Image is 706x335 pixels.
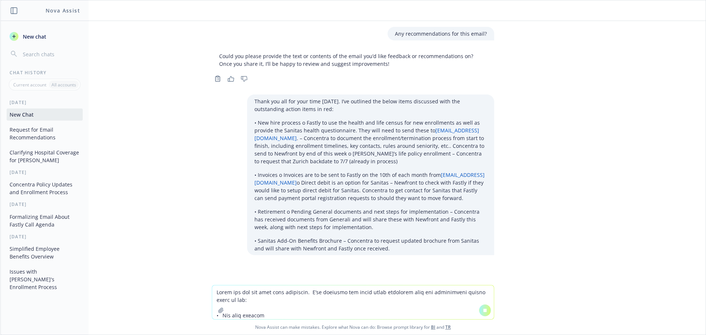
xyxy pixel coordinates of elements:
[254,171,485,186] a: [EMAIL_ADDRESS][DOMAIN_NAME]
[7,124,83,143] button: Request for Email Recommendations
[1,70,89,76] div: Chat History
[431,324,435,330] a: BI
[7,146,83,166] button: Clarifying Hospital Coverage for [PERSON_NAME]
[254,237,487,252] p: • Sanitas Add-On Benefits Brochure – Concentra to request updated brochure from Sanitas and will ...
[7,211,83,231] button: Formalizing Email About Fastly Call Agenda
[51,82,76,88] p: All accounts
[3,320,703,335] span: Nova Assist can make mistakes. Explore what Nova can do: Browse prompt library for and
[238,74,250,84] button: Thumbs down
[7,243,83,263] button: Simplified Employee Benefits Overview
[46,7,80,14] h1: Nova Assist
[1,99,89,106] div: [DATE]
[21,33,46,40] span: New chat
[7,178,83,198] button: Concentra Policy Updates and Enrollment Process
[254,97,487,113] p: Thank you all for your time [DATE]. I’ve outlined the below items discussed with the outstanding ...
[254,119,487,165] p: • New hire process o Fastly to use the health and life census for new enrollments as well as prov...
[254,208,487,231] p: • Retirement o Pending General documents and next steps for implementation – Concentra has receiv...
[21,49,80,59] input: Search chats
[1,234,89,240] div: [DATE]
[219,52,487,68] p: Could you please provide the text or contents of the email you’d like feedback or recommendations...
[7,108,83,121] button: New Chat
[7,30,83,43] button: New chat
[254,127,479,142] a: [EMAIL_ADDRESS][DOMAIN_NAME]
[13,82,46,88] p: Current account
[214,75,221,82] svg: Copy to clipboard
[1,169,89,175] div: [DATE]
[445,324,451,330] a: TR
[254,171,487,202] p: • Invoices o Invoices are to be sent to Fastly on the 10th of each month from o Direct debit is a...
[7,265,83,293] button: Issues with [PERSON_NAME]'s Enrollment Process
[1,201,89,207] div: [DATE]
[395,30,487,38] p: Any recommendations for this email?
